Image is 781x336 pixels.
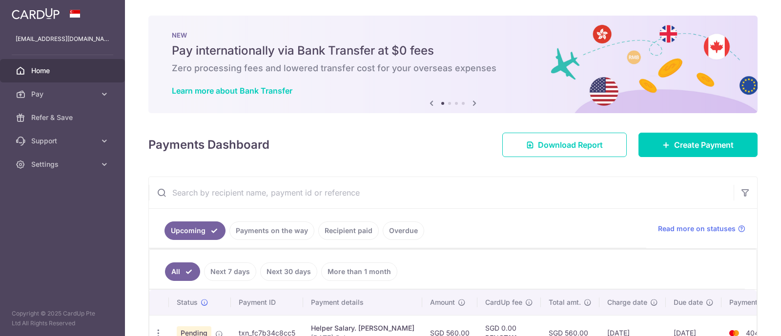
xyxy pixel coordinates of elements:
p: [EMAIL_ADDRESS][DOMAIN_NAME] [16,34,109,44]
a: Create Payment [638,133,758,157]
span: Create Payment [674,139,734,151]
img: Bank transfer banner [148,16,758,113]
a: Overdue [383,221,424,240]
a: Payments on the way [229,221,314,240]
th: Payment details [303,290,422,315]
span: Download Report [538,139,603,151]
a: Upcoming [164,221,226,240]
th: Payment ID [231,290,303,315]
h6: Zero processing fees and lowered transfer cost for your overseas expenses [172,62,734,74]
a: Next 30 days [260,262,317,281]
a: Learn more about Bank Transfer [172,86,292,96]
span: Settings [31,159,96,169]
span: Charge date [607,297,647,307]
span: CardUp fee [485,297,522,307]
a: Next 7 days [204,262,256,281]
a: Read more on statuses [658,224,745,234]
a: Download Report [502,133,627,157]
span: Total amt. [549,297,581,307]
span: Amount [430,297,455,307]
a: Recipient paid [318,221,379,240]
span: Pay [31,89,96,99]
h5: Pay internationally via Bank Transfer at $0 fees [172,43,734,59]
span: Support [31,136,96,146]
img: CardUp [12,8,60,20]
span: Status [177,297,198,307]
a: More than 1 month [321,262,397,281]
input: Search by recipient name, payment id or reference [149,177,734,208]
div: Helper Salary. [PERSON_NAME] [311,323,414,333]
span: Read more on statuses [658,224,736,234]
span: Due date [674,297,703,307]
a: All [165,262,200,281]
span: Home [31,66,96,76]
h4: Payments Dashboard [148,136,269,154]
iframe: Opens a widget where you can find more information [719,307,771,331]
span: Refer & Save [31,113,96,122]
p: NEW [172,31,734,39]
